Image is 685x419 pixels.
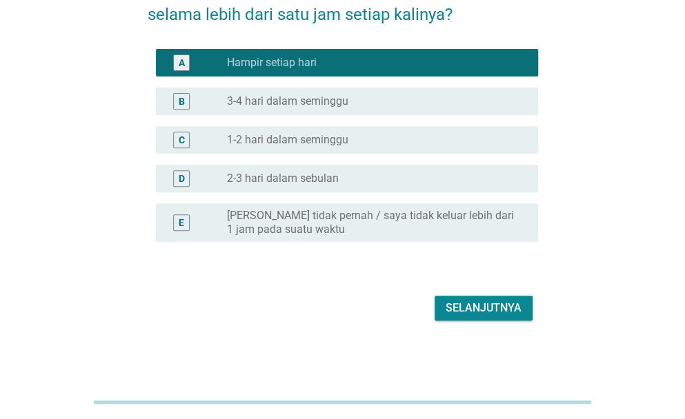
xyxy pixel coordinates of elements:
[435,296,533,320] button: Selanjutnya
[227,94,348,108] label: 3-4 hari dalam seminggu
[227,172,339,185] label: 2-3 hari dalam sebulan
[227,133,348,147] label: 1-2 hari dalam seminggu
[179,132,185,147] div: C
[227,209,516,236] label: [PERSON_NAME] tidak pernah / saya tidak keluar lebih dari 1 jam pada suatu waktu
[227,56,317,70] label: Hampir setiap hari
[446,300,522,316] div: Selanjutnya
[179,171,185,185] div: D
[179,94,185,108] div: B
[179,55,185,70] div: A
[179,215,184,229] div: E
